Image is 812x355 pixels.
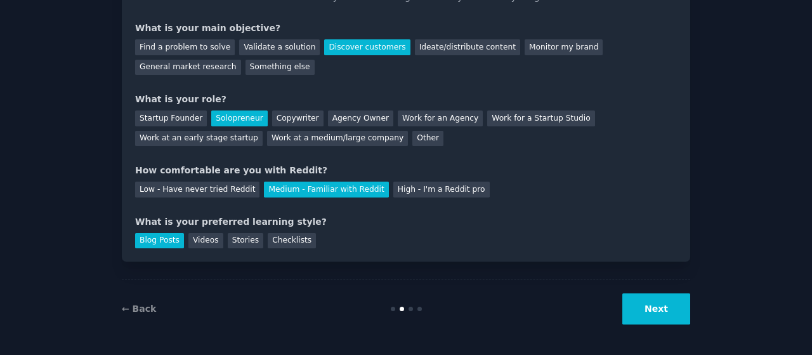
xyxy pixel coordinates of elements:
[272,111,324,126] div: Copywriter
[135,131,263,147] div: Work at an early stage startup
[135,215,677,229] div: What is your preferred learning style?
[122,304,156,314] a: ← Back
[188,233,223,249] div: Videos
[264,182,388,198] div: Medium - Familiar with Reddit
[268,233,316,249] div: Checklists
[135,164,677,177] div: How comfortable are you with Reddit?
[228,233,263,249] div: Stories
[135,22,677,35] div: What is your main objective?
[525,39,603,55] div: Monitor my brand
[239,39,320,55] div: Validate a solution
[622,293,690,325] button: Next
[267,131,408,147] div: Work at a medium/large company
[487,111,594,126] div: Work for a Startup Studio
[135,93,677,106] div: What is your role?
[211,111,267,126] div: Solopreneur
[135,60,241,76] div: General market research
[398,111,483,126] div: Work for an Agency
[328,111,393,126] div: Agency Owner
[135,111,207,126] div: Startup Founder
[412,131,443,147] div: Other
[135,233,184,249] div: Blog Posts
[135,182,259,198] div: Low - Have never tried Reddit
[246,60,315,76] div: Something else
[324,39,410,55] div: Discover customers
[415,39,520,55] div: Ideate/distribute content
[135,39,235,55] div: Find a problem to solve
[393,182,490,198] div: High - I'm a Reddit pro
